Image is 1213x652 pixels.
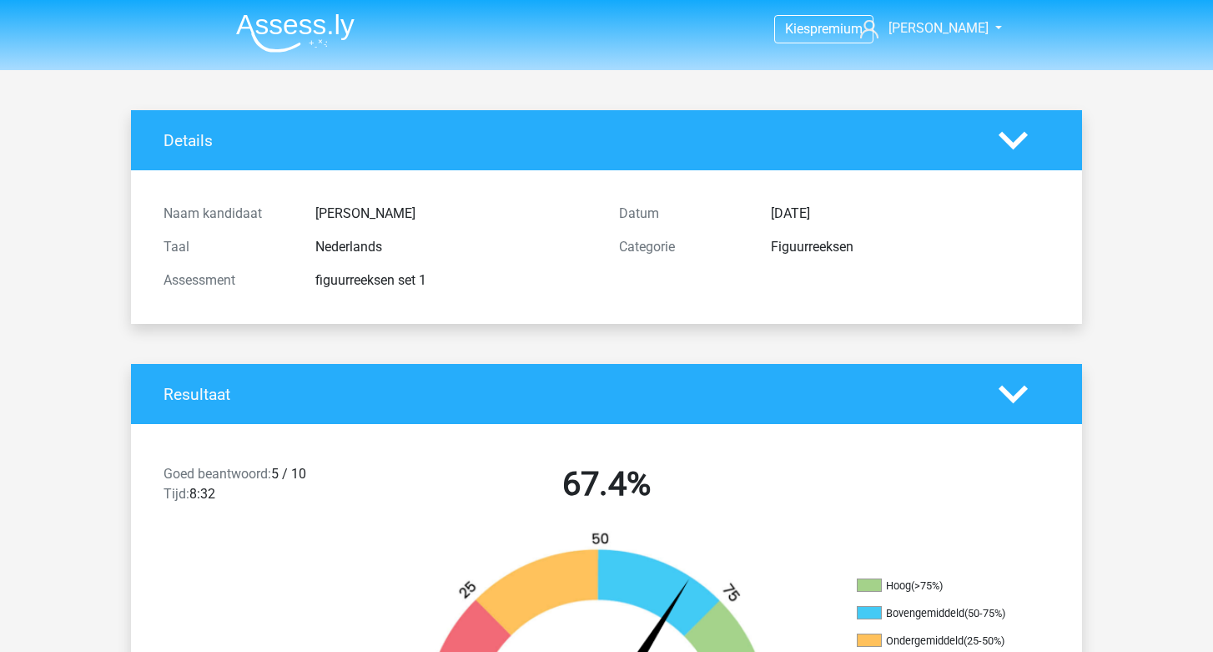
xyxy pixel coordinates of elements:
a: Kiespremium [775,18,873,40]
div: (25-50%) [964,634,1004,647]
div: Taal [151,237,303,257]
div: Nederlands [303,237,606,257]
div: (>75%) [911,579,943,592]
div: [PERSON_NAME] [303,204,606,224]
span: premium [810,21,863,37]
a: [PERSON_NAME] [853,18,990,38]
span: [PERSON_NAME] [888,20,989,36]
h4: Resultaat [164,385,974,404]
div: 5 / 10 8:32 [151,464,379,511]
h2: 67.4% [391,464,822,504]
li: Ondergemiddeld [857,634,1024,649]
div: Assessment [151,270,303,291]
div: Categorie [606,237,758,257]
div: Naam kandidaat [151,204,303,224]
div: Datum [606,204,758,224]
span: Tijd: [164,486,189,502]
h4: Details [164,131,974,150]
li: Bovengemiddeld [857,606,1024,621]
div: Figuurreeksen [758,237,1062,257]
div: (50-75%) [964,607,1005,619]
span: Goed beantwoord: [164,466,271,482]
li: Hoog [857,579,1024,594]
img: Assessly [236,13,355,53]
div: [DATE] [758,204,1062,224]
span: Kies [785,21,810,37]
div: figuurreeksen set 1 [303,270,606,291]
